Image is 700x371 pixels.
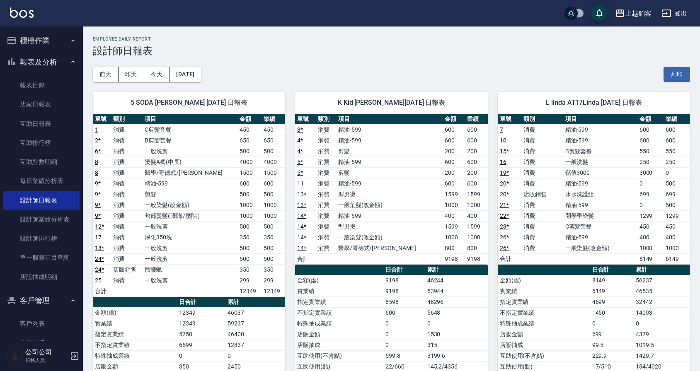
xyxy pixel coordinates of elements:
[111,275,143,286] td: 消費
[111,167,143,178] td: 消費
[93,67,119,82] button: 前天
[225,329,285,340] td: 46400
[3,229,80,248] a: 設計師排行榜
[237,210,262,221] td: 1000
[425,307,488,318] td: 5648
[637,243,664,253] td: 1000
[111,232,143,243] td: 消費
[443,124,465,135] td: 600
[93,329,177,340] td: 指定實業績
[498,114,522,125] th: 單號
[143,232,237,243] td: 淨化350洗
[634,286,690,296] td: 46535
[262,253,286,264] td: 500
[295,329,383,340] td: 店販金額
[465,243,487,253] td: 800
[465,210,487,221] td: 400
[3,248,80,267] a: 單一服務項目查詢
[443,200,465,210] td: 1000
[634,265,690,275] th: 累計
[563,232,637,243] td: 精油-599
[664,253,690,264] td: 6149
[664,178,690,189] td: 500
[634,296,690,307] td: 32442
[93,114,111,125] th: 單號
[3,267,80,287] a: 店販抽成明細
[295,275,383,286] td: 金額(虛)
[95,234,102,241] a: 17
[521,146,563,157] td: 消費
[177,307,225,318] td: 12349
[443,167,465,178] td: 200
[316,178,336,189] td: 消費
[664,243,690,253] td: 1000
[590,307,634,318] td: 1450
[465,232,487,243] td: 1000
[425,275,488,286] td: 46244
[144,67,170,82] button: 今天
[143,243,237,253] td: 一般洗剪
[3,314,80,333] a: 客戶列表
[498,253,522,264] td: 合計
[498,340,590,350] td: 店販抽成
[637,253,664,264] td: 8149
[465,167,487,178] td: 200
[93,350,177,361] td: 特殊抽成業績
[664,189,690,200] td: 699
[336,221,443,232] td: 型男燙
[3,171,80,190] a: 每日業績分析表
[498,286,590,296] td: 實業績
[336,167,443,178] td: 剪髮
[664,135,690,146] td: 600
[664,200,690,210] td: 500
[316,135,336,146] td: 消費
[634,329,690,340] td: 4379
[563,189,637,200] td: 水水洗護組
[305,99,477,107] span: K Kid [PERSON_NAME][DATE] 日報表
[111,114,143,125] th: 類別
[143,157,237,167] td: 燙髮A餐(中長)
[590,329,634,340] td: 699
[465,253,487,264] td: 9198
[262,135,286,146] td: 650
[590,275,634,286] td: 8149
[316,243,336,253] td: 消費
[237,232,262,243] td: 350
[237,135,262,146] td: 650
[262,167,286,178] td: 1500
[3,76,80,95] a: 報表目錄
[521,243,563,253] td: 消費
[336,210,443,221] td: 精油-599
[521,232,563,243] td: 消費
[3,133,80,152] a: 互助排行榜
[500,126,503,133] a: 7
[425,265,488,275] th: 累計
[316,114,336,125] th: 類別
[316,221,336,232] td: 消費
[563,114,637,125] th: 項目
[336,189,443,200] td: 型男燙
[465,200,487,210] td: 1000
[316,189,336,200] td: 消費
[3,334,80,353] a: 卡券管理
[425,350,488,361] td: 3199.6
[3,191,80,210] a: 設計師日報表
[563,135,637,146] td: 精油-599
[498,275,590,286] td: 金額(虛)
[93,45,690,57] h3: 設計師日報表
[111,264,143,275] td: 店販銷售
[465,114,487,125] th: 業績
[500,159,506,165] a: 16
[383,265,425,275] th: 日合計
[443,221,465,232] td: 1599
[143,275,237,286] td: 一般洗剪
[521,200,563,210] td: 消費
[262,200,286,210] td: 1000
[498,307,590,318] td: 不指定實業績
[498,114,690,265] table: a dense table
[3,290,80,311] button: 客戶管理
[111,124,143,135] td: 消費
[465,178,487,189] td: 600
[637,124,664,135] td: 600
[177,329,225,340] td: 5750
